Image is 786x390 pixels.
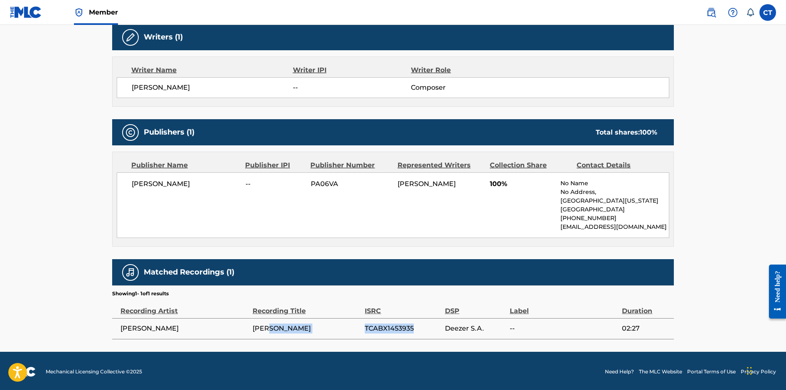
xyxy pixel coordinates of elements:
p: [PHONE_NUMBER] [560,214,669,223]
h5: Matched Recordings (1) [144,267,234,277]
p: [GEOGRAPHIC_DATA][US_STATE] [560,196,669,205]
div: Help [725,4,741,21]
span: [PERSON_NAME] [398,180,456,188]
img: Top Rightsholder [74,7,84,17]
div: User Menu [759,4,776,21]
span: 100% [490,179,554,189]
div: Contact Details [577,160,657,170]
span: [PERSON_NAME] [253,324,361,334]
a: Portal Terms of Use [687,368,736,375]
div: Writer IPI [293,65,411,75]
span: [PERSON_NAME] [132,83,293,93]
div: ISRC [365,297,440,316]
h5: Writers (1) [144,32,183,42]
div: Notifications [746,8,754,17]
div: Writer Role [411,65,518,75]
p: [EMAIL_ADDRESS][DOMAIN_NAME] [560,223,669,231]
span: Member [89,7,118,17]
span: 02:27 [622,324,670,334]
span: -- [246,179,305,189]
img: search [706,7,716,17]
a: Need Help? [605,368,634,375]
p: [GEOGRAPHIC_DATA] [560,205,669,214]
a: Privacy Policy [741,368,776,375]
div: Represented Writers [398,160,484,170]
div: Recording Title [253,297,361,316]
div: Duration [622,297,670,316]
img: Publishers [125,128,135,137]
span: [PERSON_NAME] [132,179,239,189]
div: Total shares: [596,128,657,137]
p: No Address, [560,188,669,196]
span: Mechanical Licensing Collective © 2025 [46,368,142,375]
div: Publisher Number [310,160,391,170]
img: Matched Recordings [125,267,135,277]
h5: Publishers (1) [144,128,194,137]
span: -- [293,83,411,93]
a: Public Search [703,4,720,21]
div: Label [510,297,618,316]
img: MLC Logo [10,6,42,18]
span: 100 % [640,128,657,136]
span: TCABX1453935 [365,324,440,334]
div: Recording Artist [120,297,248,316]
p: Showing 1 - 1 of 1 results [112,290,169,297]
span: PA06VA [311,179,391,189]
img: help [728,7,738,17]
div: Collection Share [490,160,570,170]
div: Publisher IPI [245,160,304,170]
span: Composer [411,83,518,93]
span: -- [510,324,618,334]
iframe: Chat Widget [744,350,786,390]
div: DSP [445,297,506,316]
img: Writers [125,32,135,42]
iframe: Resource Center [763,258,786,325]
div: Publisher Name [131,160,239,170]
span: Deezer S.A. [445,324,506,334]
p: No Name [560,179,669,188]
div: Drag [747,358,752,383]
a: The MLC Website [639,368,682,375]
div: Writer Name [131,65,293,75]
span: [PERSON_NAME] [120,324,248,334]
